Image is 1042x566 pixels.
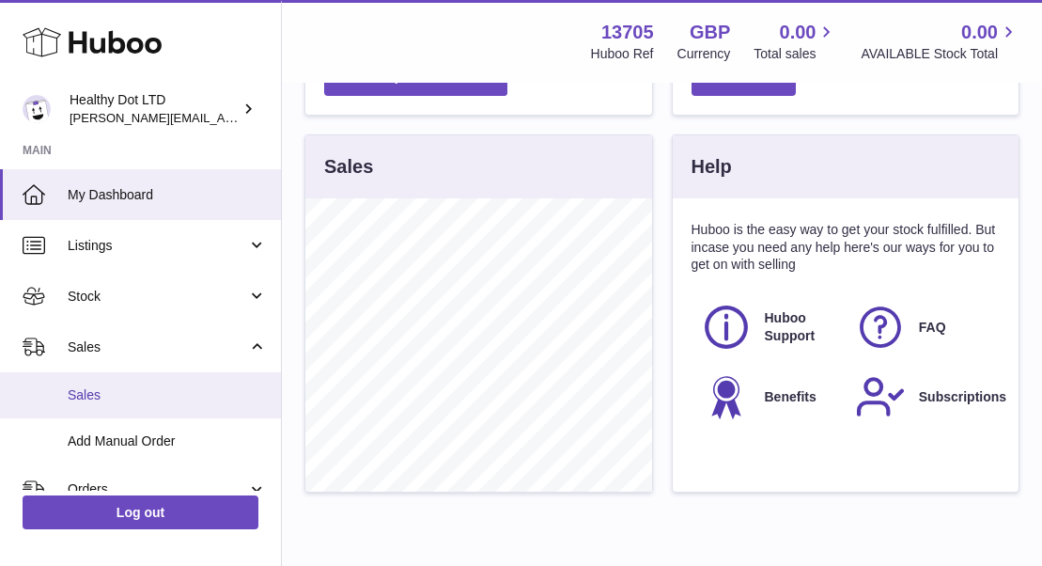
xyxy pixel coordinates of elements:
h3: Sales [324,154,373,180]
span: AVAILABLE Stock Total [861,45,1019,63]
span: Sales [68,386,267,404]
span: Huboo Support [765,309,834,345]
span: [PERSON_NAME][EMAIL_ADDRESS][DOMAIN_NAME] [70,110,377,125]
span: 0.00 [961,20,998,45]
span: 0.00 [780,20,816,45]
span: Add Manual Order [68,432,267,450]
a: 0.00 Total sales [754,20,837,63]
span: Sales [68,338,247,356]
strong: 13705 [601,20,654,45]
strong: GBP [690,20,730,45]
span: My Dashboard [68,186,267,204]
div: Currency [677,45,731,63]
div: Healthy Dot LTD [70,91,239,127]
span: Total sales [754,45,837,63]
a: FAQ [855,302,990,353]
div: Huboo Ref [591,45,654,63]
a: Subscriptions [855,371,990,422]
a: Log out [23,495,258,529]
a: 0.00 AVAILABLE Stock Total [861,20,1019,63]
span: Benefits [765,388,816,406]
a: Huboo Support [701,302,836,353]
img: Dorothy@healthydot.com [23,95,51,123]
span: Orders [68,480,247,498]
span: Stock [68,288,247,306]
span: Listings [68,237,247,255]
span: Subscriptions [919,388,1006,406]
span: FAQ [919,319,946,337]
p: Huboo is the easy way to get your stock fulfilled. But incase you need any help here's our ways f... [692,221,1001,275]
h3: Help [692,154,732,180]
a: Benefits [701,371,836,422]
